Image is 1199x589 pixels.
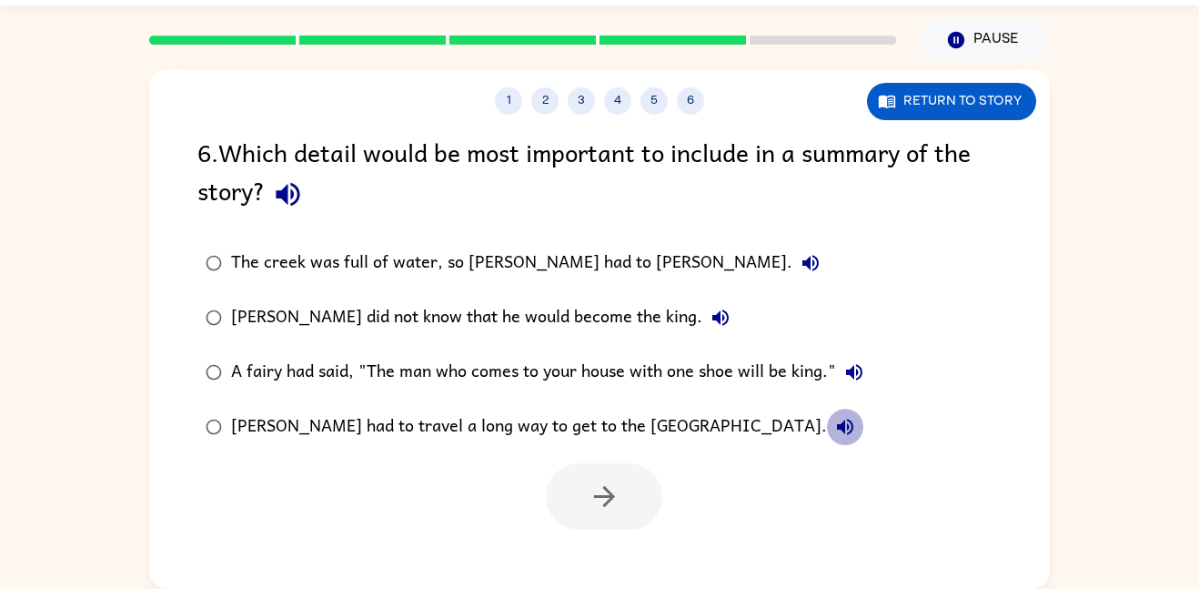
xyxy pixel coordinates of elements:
[677,87,704,115] button: 6
[531,87,559,115] button: 2
[495,87,522,115] button: 1
[836,354,872,391] button: A fairy had said, "The man who comes to your house with one shoe will be king."
[231,354,872,391] div: A fairy had said, "The man who comes to your house with one shoe will be king."
[702,300,739,336] button: [PERSON_NAME] did not know that he would become the king.
[640,87,668,115] button: 5
[197,133,1002,218] div: 6 . Which detail would be most important to include in a summary of the story?
[792,245,829,281] button: The creek was full of water, so [PERSON_NAME] had to [PERSON_NAME].
[231,300,739,336] div: [PERSON_NAME] did not know that he would become the king.
[918,19,1050,61] button: Pause
[568,87,595,115] button: 3
[231,409,863,445] div: [PERSON_NAME] had to travel a long way to get to the [GEOGRAPHIC_DATA].
[827,409,863,445] button: [PERSON_NAME] had to travel a long way to get to the [GEOGRAPHIC_DATA].
[604,87,631,115] button: 4
[231,245,829,281] div: The creek was full of water, so [PERSON_NAME] had to [PERSON_NAME].
[867,83,1036,120] button: Return to story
